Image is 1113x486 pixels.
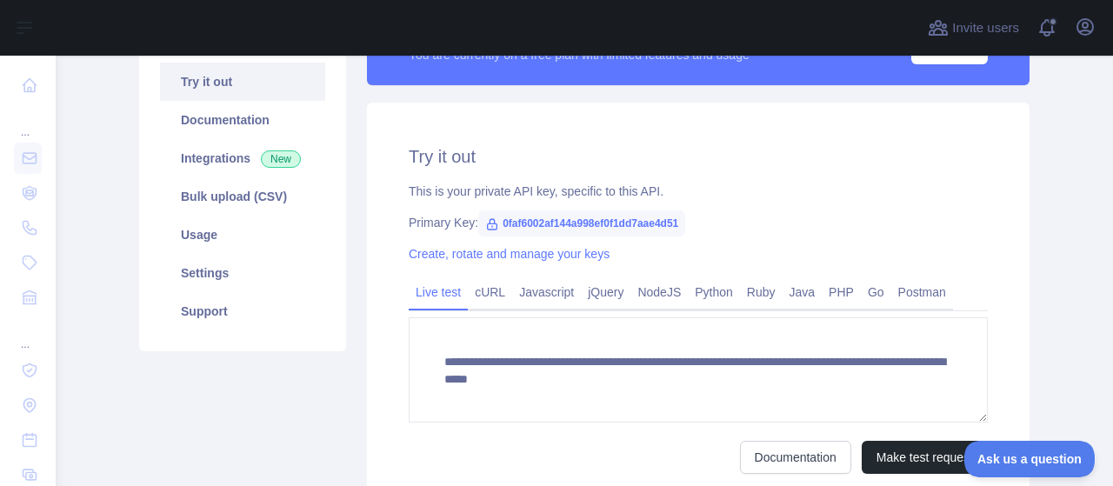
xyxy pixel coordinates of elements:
span: New [261,150,301,168]
a: Try it out [160,63,325,101]
a: Settings [160,254,325,292]
a: Go [861,278,891,306]
a: cURL [468,278,512,306]
a: Support [160,292,325,330]
iframe: Toggle Customer Support [964,441,1096,477]
a: Live test [409,278,468,306]
button: Make test request [862,441,988,474]
a: Javascript [512,278,581,306]
h2: Try it out [409,144,988,169]
a: Integrations New [160,139,325,177]
a: Documentation [740,441,851,474]
a: Java [783,278,823,306]
div: Primary Key: [409,214,988,231]
a: PHP [822,278,861,306]
div: This is your private API key, specific to this API. [409,183,988,200]
a: Usage [160,216,325,254]
div: ... [14,104,42,139]
a: Create, rotate and manage your keys [409,247,610,261]
a: Postman [891,278,953,306]
a: Documentation [160,101,325,139]
span: Invite users [952,18,1019,38]
a: Ruby [740,278,783,306]
a: Python [688,278,740,306]
div: ... [14,316,42,351]
a: Bulk upload (CSV) [160,177,325,216]
a: NodeJS [630,278,688,306]
span: 0faf6002af144a998ef0f1dd7aae4d51 [478,210,685,236]
button: Invite users [924,14,1023,42]
a: jQuery [581,278,630,306]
